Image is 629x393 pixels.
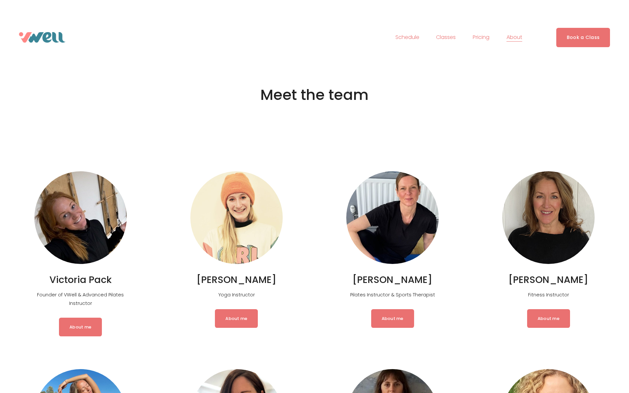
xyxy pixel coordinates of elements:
a: About me [59,318,102,336]
a: Schedule [395,32,419,43]
img: VWell [19,32,66,43]
span: About [506,33,522,42]
a: Pricing [473,32,489,43]
a: folder dropdown [436,32,456,43]
a: folder dropdown [506,32,522,43]
p: Founder of VWell & Advanced Pilates Instructor [34,291,127,308]
a: About me [527,309,570,327]
img: Person wearing an orange beanie and a sweater with "GRL PWR" text, smiling. [190,171,283,264]
h2: [PERSON_NAME] [502,274,595,286]
a: About me [215,309,258,327]
a: About me [371,309,414,327]
h2: [PERSON_NAME] [190,274,283,286]
span: Classes [436,33,456,42]
p: Yoga Instructor [190,291,283,299]
a: Book a Class [556,28,610,47]
img: Person sitting on a yoga mat indoors, wearing a black shirt and black pants, with socks. Backgrou... [346,171,439,264]
h2: Meet the team [118,85,511,104]
h2: [PERSON_NAME] [346,274,439,286]
h2: Victoria Pack [34,274,127,286]
p: Fitness Instructor [502,291,595,299]
p: Pilates Instructor & Sports Therapist [346,291,439,299]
